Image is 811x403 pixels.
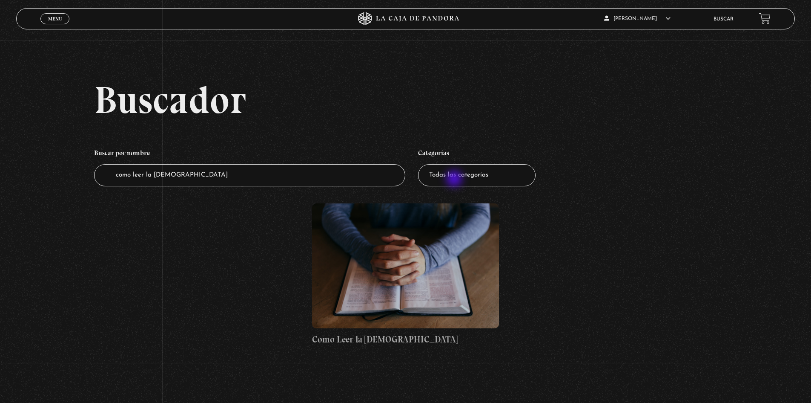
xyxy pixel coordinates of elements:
h4: Como Leer la [DEMOGRAPHIC_DATA] [312,333,499,346]
span: Cerrar [45,23,65,29]
h4: Categorías [418,145,536,164]
a: Como Leer la [DEMOGRAPHIC_DATA] [312,203,499,346]
span: Menu [48,16,62,21]
a: Buscar [714,17,734,22]
a: View your shopping cart [759,13,771,24]
h2: Buscador [94,81,795,119]
h4: Buscar por nombre [94,145,406,164]
span: [PERSON_NAME] [604,16,671,21]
